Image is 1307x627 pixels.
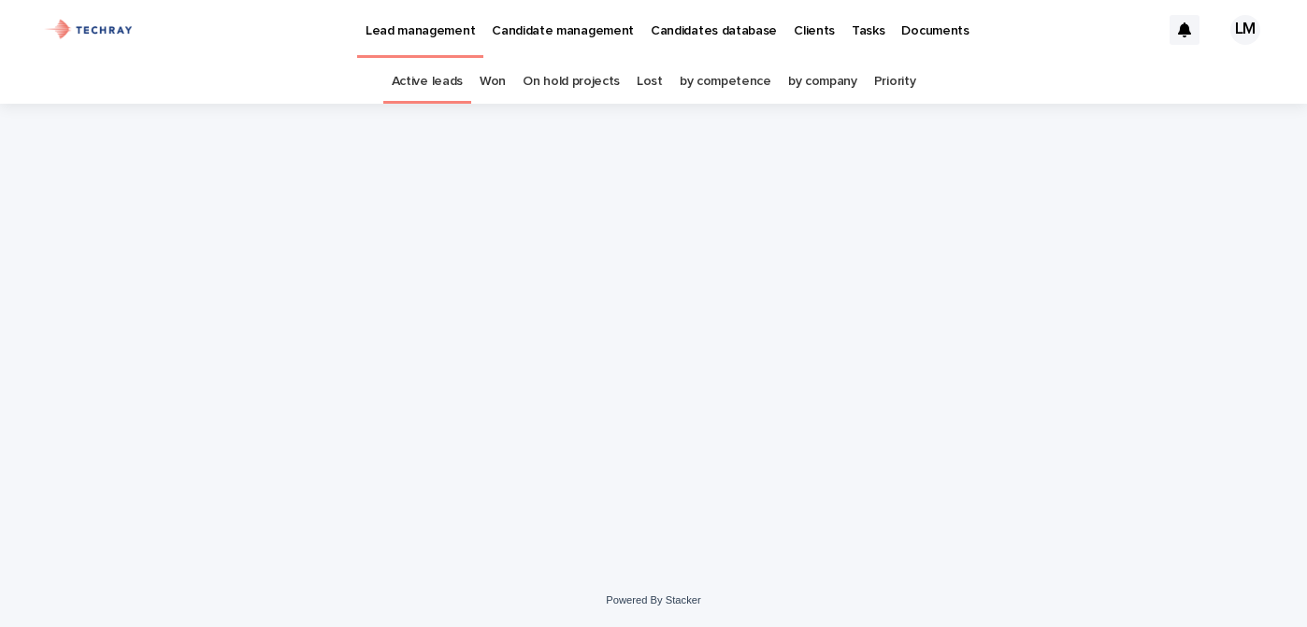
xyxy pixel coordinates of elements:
[606,594,700,606] a: Powered By Stacker
[637,60,663,104] a: Lost
[874,60,916,104] a: Priority
[480,60,506,104] a: Won
[392,60,463,104] a: Active leads
[680,60,771,104] a: by competence
[37,11,141,49] img: xG6Muz3VQV2JDbePcW7p
[1230,15,1260,45] div: LM
[788,60,857,104] a: by company
[523,60,620,104] a: On hold projects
